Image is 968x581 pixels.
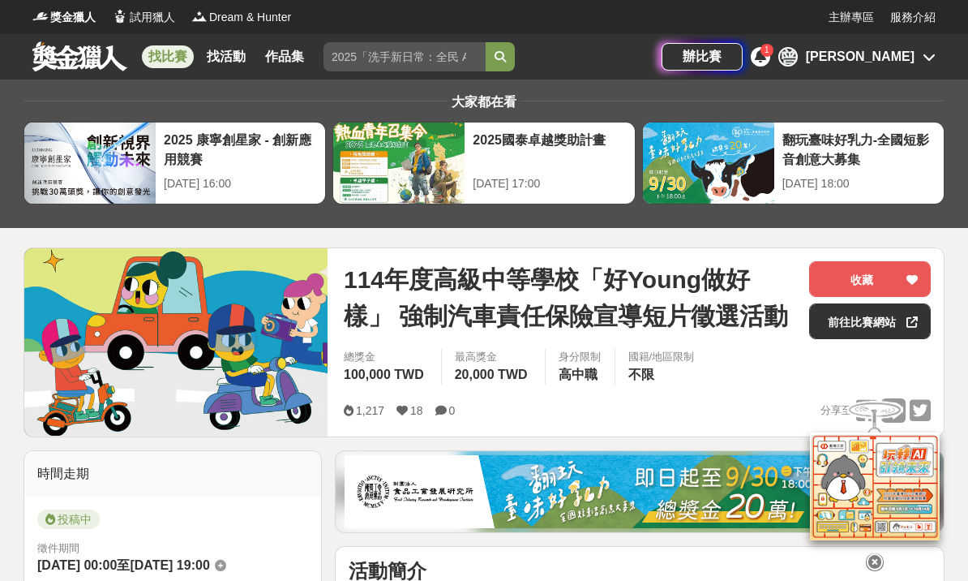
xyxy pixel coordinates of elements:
img: Logo [112,8,128,24]
img: d2146d9a-e6f6-4337-9592-8cefde37ba6b.png [810,431,940,539]
div: [DATE] 18:00 [782,175,936,192]
a: LogoDream & Hunter [191,9,291,26]
a: Logo試用獵人 [112,9,175,26]
img: Logo [191,8,208,24]
button: 收藏 [809,261,931,297]
a: 2025 康寧創星家 - 創新應用競賽[DATE] 16:00 [24,122,326,204]
span: 徵件期間 [37,542,79,554]
a: 服務介紹 [890,9,936,26]
span: 大家都在看 [448,95,520,109]
span: 114年度高級中等學校「好Young做好樣」 強制汽車責任保險宣導短片徵選活動 [344,261,796,334]
span: 0 [449,404,456,417]
a: Logo獎金獵人 [32,9,96,26]
span: 最高獎金 [455,349,532,365]
span: 18 [410,404,423,417]
div: 2025國泰卓越獎助計畫 [473,131,626,167]
div: 身分限制 [559,349,602,365]
a: 作品集 [259,45,311,68]
div: [PERSON_NAME] [806,47,914,67]
div: 翻玩臺味好乳力-全國短影音創意大募集 [782,131,936,167]
a: 2025國泰卓越獎助計畫[DATE] 17:00 [332,122,635,204]
span: 高中職 [559,368,598,381]
a: 翻玩臺味好乳力-全國短影音創意大募集[DATE] 18:00 [642,122,944,204]
div: [DATE] 17:00 [473,175,626,192]
div: [DATE] 16:00 [164,175,317,192]
div: 國籍/地區限制 [628,349,695,365]
a: 前往比賽網站 [809,303,931,339]
div: 曾 [778,47,798,67]
div: 2025 康寧創星家 - 創新應用競賽 [164,131,317,167]
span: 1 [765,45,769,54]
img: 1c81a89c-c1b3-4fd6-9c6e-7d29d79abef5.jpg [345,455,935,528]
span: 獎金獵人 [50,9,96,26]
span: 100,000 TWD [344,368,424,381]
a: 找比賽 [142,45,194,68]
a: 找活動 [200,45,252,68]
span: 20,000 TWD [455,368,528,381]
span: Dream & Hunter [209,9,291,26]
span: 試用獵人 [130,9,175,26]
span: [DATE] 00:00 [37,558,117,572]
span: 不限 [628,368,654,381]
span: 總獎金 [344,349,428,365]
div: 時間走期 [24,451,321,497]
span: 投稿中 [37,510,100,529]
img: Logo [32,8,49,24]
input: 2025「洗手新日常：全民 ALL IN」洗手歌全台徵選 [323,42,486,71]
img: Cover Image [24,248,328,436]
a: 辦比賽 [662,43,743,71]
span: [DATE] 19:00 [130,558,209,572]
span: 至 [117,558,130,572]
span: 1,217 [356,404,384,417]
a: 主辦專區 [829,9,874,26]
